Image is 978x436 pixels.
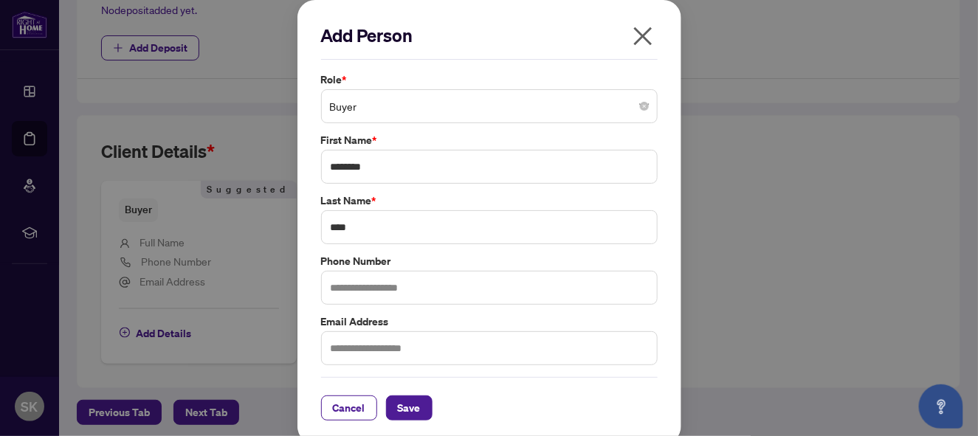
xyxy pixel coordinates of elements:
label: First Name [321,132,658,148]
button: Save [386,395,433,421]
h2: Add Person [321,24,658,47]
label: Phone Number [321,253,658,269]
label: Last Name [321,193,658,209]
span: close [631,24,655,48]
label: Email Address [321,314,658,330]
span: close-circle [640,102,649,111]
span: Cancel [333,396,365,420]
button: Open asap [919,384,963,429]
button: Cancel [321,395,377,421]
label: Role [321,72,658,88]
span: Buyer [330,92,649,120]
span: Save [398,396,421,420]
